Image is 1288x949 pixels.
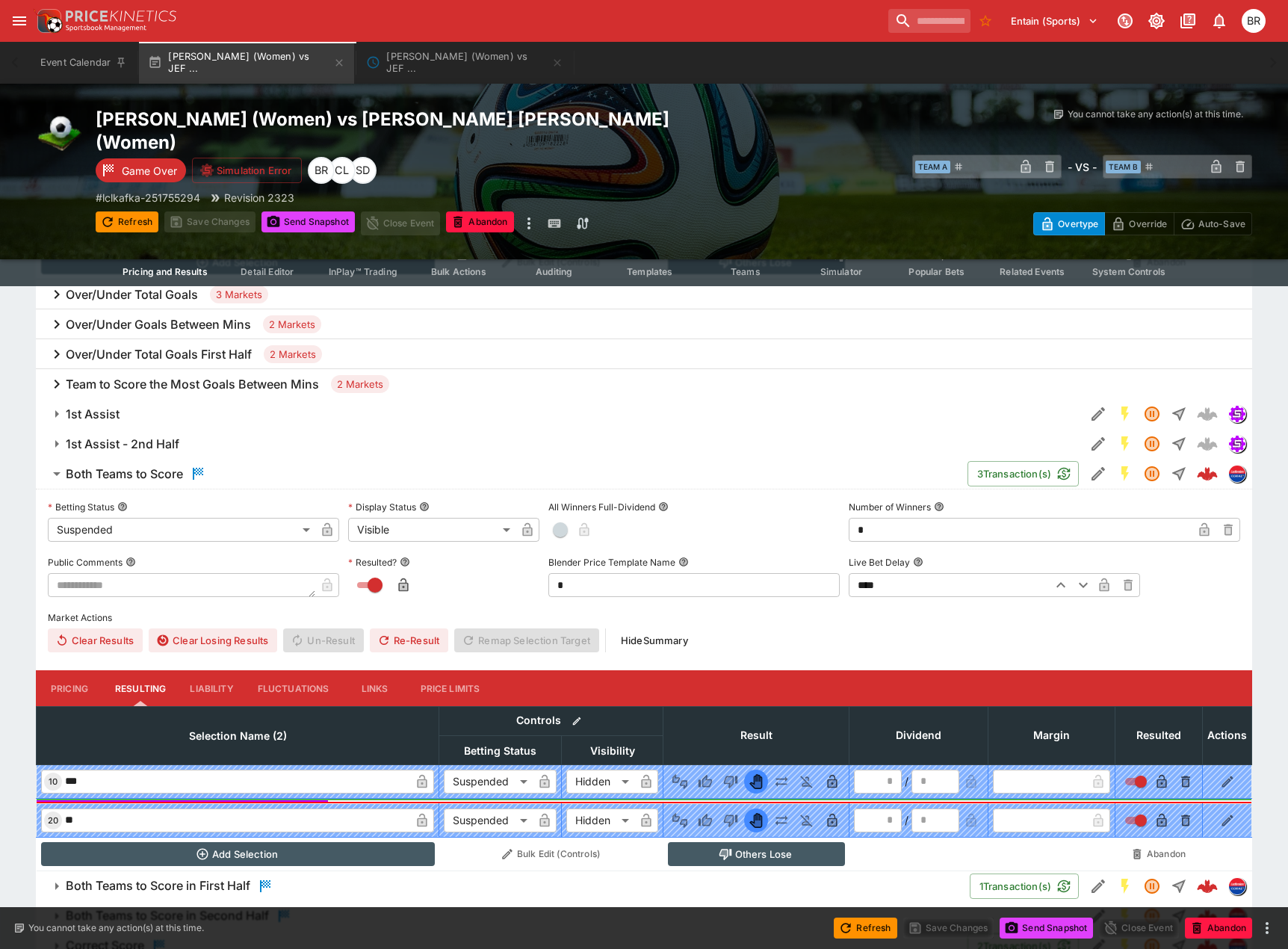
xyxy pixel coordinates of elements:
button: Win [693,809,717,832]
button: Display Status [419,501,430,512]
h6: Over/Under Total Goals [66,287,198,303]
button: HideSummary [612,628,697,652]
div: fd6021ac-fc46-4fd0-9979-a81b952e92e3 [1197,906,1218,927]
button: SGM Enabled [1112,903,1139,930]
button: Straight [1165,873,1192,900]
div: Hidden [566,770,634,794]
button: Nojima Stella Kanagawa Sagamihara (Women) vs JEF United Ichihara Chiba (Women) [357,42,572,84]
button: SGM Enabled [1112,430,1139,457]
p: Copy To Clipboard [96,190,200,205]
img: lclkafka [1229,878,1245,894]
button: more [1258,919,1276,937]
button: Suspended [1139,903,1165,930]
button: Suspended [1139,401,1165,427]
button: Refresh [834,918,897,939]
button: Edit Detail [1085,460,1112,487]
button: Abandon [1185,918,1252,939]
button: Bulk Edit (Controls) [444,842,659,866]
button: Betting Status [117,501,128,512]
span: Teams [731,266,761,277]
div: Visible [348,518,515,542]
span: Selection Name (2) [173,727,303,745]
button: Resulted? [400,557,410,567]
svg: Suspended [1143,465,1161,483]
h6: - VS - [1068,159,1097,175]
button: Straight [1165,401,1192,427]
button: Suspended [1139,430,1165,457]
p: Resulted? [348,556,397,569]
button: Add Selection [41,842,435,866]
button: 3Transaction(s) [967,461,1079,486]
span: Betting Status [448,742,553,760]
button: Auto-Save [1174,212,1252,235]
span: Un-Result [283,628,363,652]
p: Override [1129,216,1167,232]
button: Straight [1165,460,1192,487]
button: Connected to PK [1112,7,1139,34]
button: Fluctuations [246,670,341,706]
p: Blender Price Template Name [548,556,675,569]
span: Bulk Actions [431,266,486,277]
div: 9e84e88d-5426-41ab-901d-0ef4224960d1 [1197,463,1218,484]
div: Suspended [444,770,533,794]
button: Notifications [1206,7,1233,34]
button: Edit Detail [1085,873,1112,900]
button: 1Transaction(s) [970,874,1079,899]
span: Popular Bets [908,266,965,277]
button: Clear Losing Results [149,628,277,652]
button: Void [744,770,768,794]
img: soccer.png [36,108,84,155]
button: Pricing [36,670,103,706]
button: Send Snapshot [261,211,355,232]
th: Actions [1203,707,1252,764]
button: Both Teams to Score [36,459,967,489]
button: Toggle light/dark mode [1143,7,1170,34]
th: Controls [439,707,663,736]
button: Select Tenant [1002,9,1107,33]
p: Betting Status [48,501,114,513]
div: Suspended [48,518,315,542]
span: 2 Markets [331,377,389,392]
p: You cannot take any action(s) at this time. [28,921,204,935]
p: Overtype [1058,216,1098,232]
svg: Suspended [1143,877,1161,895]
button: Liability [178,670,245,706]
h2: Copy To Clipboard [96,108,674,154]
div: lclkafka [1228,877,1246,895]
span: Team B [1106,161,1141,173]
div: Ben Raymond [1242,9,1266,33]
img: PriceKinetics Logo [33,6,63,36]
span: 2 Markets [264,347,322,362]
div: a980bd7c-729d-426a-9134-b8563e352cd1 [1197,876,1218,897]
a: a980bd7c-729d-426a-9134-b8563e352cd1 [1192,871,1222,901]
img: lclkafka [1229,466,1245,482]
span: Auditing [536,266,572,277]
button: [PERSON_NAME] (Women) vs JEF ... [139,42,354,84]
button: All Winners Full-Dividend [658,501,669,512]
button: Ben Raymond [1237,4,1270,37]
button: SGM Enabled [1112,401,1139,427]
span: Mark an event as closed and abandoned. [446,214,513,229]
th: Dividend [849,707,988,764]
button: Void [744,809,768,832]
button: Lose [719,809,743,832]
span: Templates [627,266,672,277]
button: Win [693,770,717,794]
div: Hidden [566,809,634,832]
a: 9e84e88d-5426-41ab-901d-0ef4224960d1 [1192,459,1222,489]
button: Push [770,770,793,794]
div: Suspended [444,809,533,832]
h6: 1st Assist [66,407,120,422]
h6: Both Teams to Score [66,466,183,482]
span: Visibility [574,742,651,760]
div: / [905,773,908,789]
h6: 1st Assist - 2nd Half [66,436,179,452]
p: Revision 2323 [224,190,294,205]
button: Re-Result [370,628,448,652]
span: 3 Markets [210,288,268,303]
button: Edit Detail [1085,401,1112,427]
button: Bulk edit [567,711,586,731]
img: logo-cerberus--red.svg [1197,463,1218,484]
span: InPlay™ Trading [329,266,397,277]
